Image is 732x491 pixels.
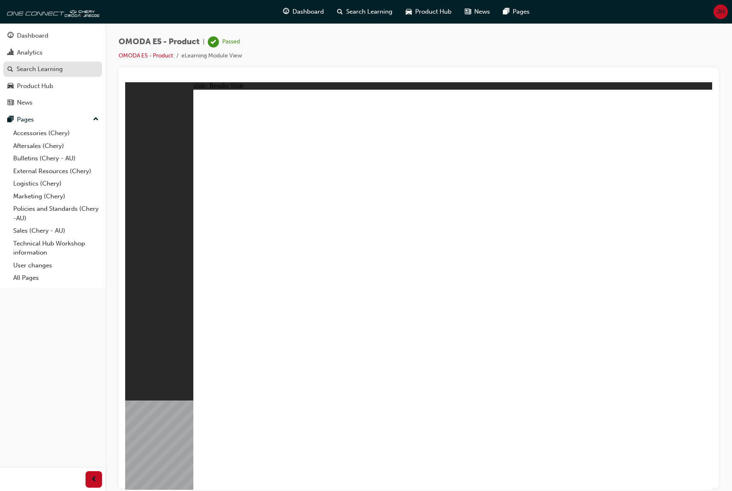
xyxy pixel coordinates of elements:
[10,152,102,165] a: Bulletins (Chery - AU)
[17,64,63,74] div: Search Learning
[10,272,102,284] a: All Pages
[17,31,48,41] div: Dashboard
[7,49,14,57] span: chart-icon
[337,7,343,17] span: search-icon
[203,37,204,47] span: |
[17,98,33,107] div: News
[406,7,412,17] span: car-icon
[513,7,530,17] span: Pages
[458,3,497,20] a: news-iconNews
[10,190,102,203] a: Marketing (Chery)
[3,95,102,110] a: News
[10,127,102,140] a: Accessories (Chery)
[3,28,102,43] a: Dashboard
[181,51,242,61] li: eLearning Module View
[3,26,102,112] button: DashboardAnalyticsSearch LearningProduct HubNews
[7,32,14,40] span: guage-icon
[497,3,536,20] a: pages-iconPages
[7,83,14,90] span: car-icon
[10,237,102,259] a: Technical Hub Workshop information
[276,3,330,20] a: guage-iconDashboard
[3,112,102,127] button: Pages
[10,140,102,153] a: Aftersales (Chery)
[4,3,99,20] img: oneconnect
[346,7,392,17] span: Search Learning
[415,7,452,17] span: Product Hub
[3,45,102,60] a: Analytics
[10,165,102,178] a: External Resources (Chery)
[503,7,509,17] span: pages-icon
[93,114,99,125] span: up-icon
[3,79,102,94] a: Product Hub
[10,224,102,237] a: Sales (Chery - AU)
[10,177,102,190] a: Logistics (Chery)
[465,7,471,17] span: news-icon
[10,203,102,224] a: Policies and Standards (Chery -AU)
[399,3,458,20] a: car-iconProduct Hub
[3,62,102,77] a: Search Learning
[10,259,102,272] a: User changes
[292,7,324,17] span: Dashboard
[330,3,399,20] a: search-iconSearch Learning
[717,7,725,17] span: JH
[208,36,219,48] span: learningRecordVerb_PASS-icon
[17,115,34,124] div: Pages
[283,7,289,17] span: guage-icon
[7,116,14,124] span: pages-icon
[7,66,13,73] span: search-icon
[91,474,97,485] span: prev-icon
[119,37,200,47] span: OMODA E5 - Product
[474,7,490,17] span: News
[7,99,14,107] span: news-icon
[222,38,240,46] div: Passed
[119,52,173,59] a: OMODA E5 - Product
[17,81,53,91] div: Product Hub
[713,5,728,19] button: JH
[17,48,43,57] div: Analytics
